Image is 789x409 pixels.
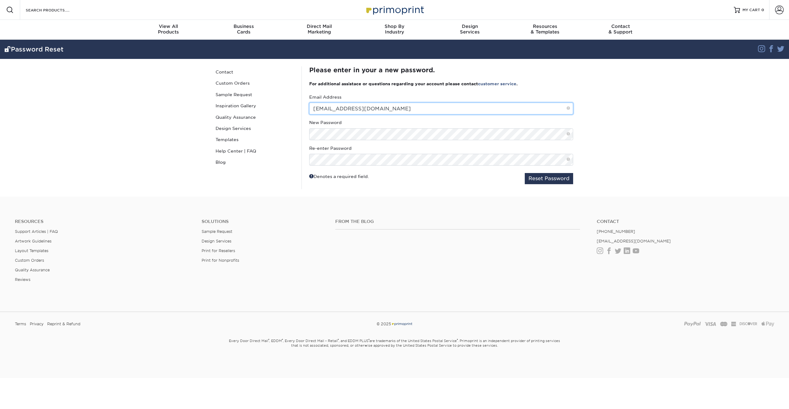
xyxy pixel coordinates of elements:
h4: From the Blog [335,219,580,224]
a: Custom Orders [213,78,297,89]
div: Industry [357,24,432,35]
small: Every Door Direct Mail , EDDM , Every Door Direct Mail – Retail , and EDDM PLUS are trademarks of... [213,336,576,363]
a: Reviews [15,277,30,282]
span: Shop By [357,24,432,29]
span: Business [206,24,282,29]
a: Resources& Templates [507,20,583,40]
input: SEARCH PRODUCTS..... [25,6,86,14]
label: Email Address [309,94,341,100]
h4: Solutions [202,219,326,224]
div: © 2025 [266,319,523,329]
a: Contact [597,219,774,224]
span: MY CART [742,7,760,13]
a: BusinessCards [206,20,282,40]
a: Shop ByIndustry [357,20,432,40]
span: Direct Mail [282,24,357,29]
div: Cards [206,24,282,35]
div: & Templates [507,24,583,35]
a: Inspiration Gallery [213,100,297,111]
a: DesignServices [432,20,507,40]
label: Re-enter Password [309,145,352,151]
span: Design [432,24,507,29]
sup: ® [457,338,458,341]
a: [PHONE_NUMBER] [597,229,635,234]
sup: ® [268,338,269,341]
a: Sample Request [213,89,297,100]
sup: ® [338,338,339,341]
span: 0 [761,8,764,12]
a: Quality Assurance [15,268,50,272]
a: View AllProducts [131,20,206,40]
a: Design Services [202,239,231,243]
div: Services [432,24,507,35]
a: customer service [478,81,516,86]
div: Marketing [282,24,357,35]
a: [EMAIL_ADDRESS][DOMAIN_NAME] [597,239,671,243]
a: Layout Templates [15,248,48,253]
a: Sample Request [202,229,232,234]
a: Print for Resellers [202,248,235,253]
div: Denotes a required field. [309,173,369,180]
span: Resources [507,24,583,29]
label: New Password [309,119,342,126]
span: Contact [583,24,658,29]
sup: ® [368,338,369,341]
a: Support Articles | FAQ [15,229,58,234]
a: Templates [213,134,297,145]
a: Print for Nonprofits [202,258,239,263]
a: Direct MailMarketing [282,20,357,40]
a: Contact& Support [583,20,658,40]
a: Custom Orders [15,258,44,263]
div: & Support [583,24,658,35]
a: Artwork Guidelines [15,239,51,243]
a: Reprint & Refund [47,319,80,329]
a: Blog [213,157,297,168]
a: Contact [213,66,297,78]
a: Design Services [213,123,297,134]
span: View All [131,24,206,29]
a: Privacy [30,319,43,329]
div: Products [131,24,206,35]
h4: Resources [15,219,192,224]
img: Primoprint [391,322,413,326]
a: Quality Assurance [213,112,297,123]
h3: For additional assistace or questions regarding your account please contact . [309,81,573,86]
a: Terms [15,319,26,329]
a: Help Center | FAQ [213,145,297,157]
sup: ® [282,338,283,341]
img: Primoprint [363,3,426,16]
button: Reset Password [525,173,573,184]
h2: Please enter in your a new password. [309,66,573,74]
